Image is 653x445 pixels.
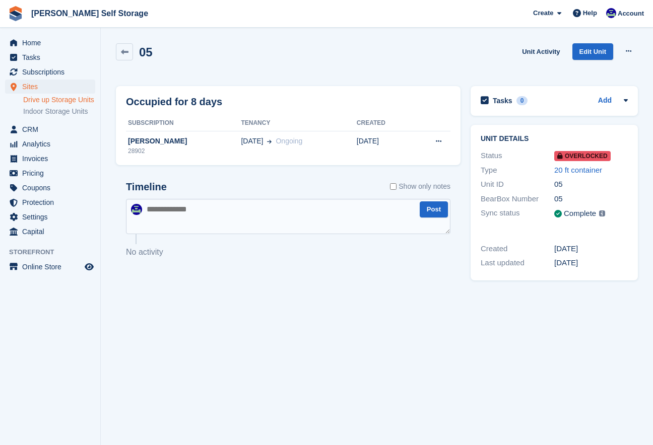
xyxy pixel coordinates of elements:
span: CRM [22,122,83,136]
div: BearBox Number [481,193,554,205]
span: Pricing [22,166,83,180]
span: Storefront [9,247,100,257]
div: [DATE] [554,257,628,269]
th: Tenancy [241,115,356,131]
a: menu [5,137,95,151]
span: Account [618,9,644,19]
span: Protection [22,195,83,209]
h2: Timeline [126,181,167,193]
a: [PERSON_NAME] Self Storage [27,5,152,22]
th: Created [357,115,411,131]
img: stora-icon-8386f47178a22dfd0bd8f6a31ec36ba5ce8667c1dd55bd0f319d3a0aa187defe.svg [8,6,23,21]
p: No activity [126,246,450,258]
div: Complete [564,208,596,219]
div: Last updated [481,257,554,269]
span: [DATE] [241,136,263,146]
div: 05 [554,193,628,205]
span: Sites [22,80,83,94]
span: Analytics [22,137,83,151]
div: Type [481,165,554,176]
span: Create [533,8,553,18]
span: Capital [22,225,83,239]
input: Show only notes [390,181,397,192]
td: [DATE] [357,131,411,161]
a: Indoor Storage Units [23,107,95,116]
label: Show only notes [390,181,450,192]
span: Subscriptions [22,65,83,79]
div: [PERSON_NAME] [126,136,241,146]
img: Justin Farthing [131,204,142,215]
span: Home [22,36,83,50]
a: menu [5,36,95,50]
a: menu [5,152,95,166]
button: Post [420,201,448,218]
a: 20 ft container [554,166,602,174]
a: menu [5,166,95,180]
a: menu [5,122,95,136]
a: menu [5,210,95,224]
a: menu [5,260,95,274]
div: Status [481,150,554,162]
h2: Tasks [493,96,512,105]
span: Overlocked [554,151,611,161]
img: Justin Farthing [606,8,616,18]
a: menu [5,181,95,195]
h2: Occupied for 8 days [126,94,222,109]
span: Invoices [22,152,83,166]
div: Sync status [481,207,554,220]
a: menu [5,195,95,209]
th: Subscription [126,115,241,131]
div: 28902 [126,146,241,156]
span: Ongoing [276,137,302,145]
span: Online Store [22,260,83,274]
div: Created [481,243,554,255]
div: [DATE] [554,243,628,255]
div: Unit ID [481,179,554,190]
a: menu [5,65,95,79]
a: Drive up Storage Units [23,95,95,105]
a: menu [5,80,95,94]
span: Help [583,8,597,18]
a: Unit Activity [518,43,564,60]
a: menu [5,50,95,64]
img: icon-info-grey-7440780725fd019a000dd9b08b2336e03edf1995a4989e88bcd33f0948082b44.svg [599,210,605,216]
a: menu [5,225,95,239]
span: Settings [22,210,83,224]
a: Preview store [83,261,95,273]
span: Coupons [22,181,83,195]
a: Add [598,95,612,107]
h2: 05 [139,45,153,59]
h2: Unit details [481,135,628,143]
a: Edit Unit [572,43,613,60]
span: Tasks [22,50,83,64]
div: 05 [554,179,628,190]
div: 0 [516,96,528,105]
